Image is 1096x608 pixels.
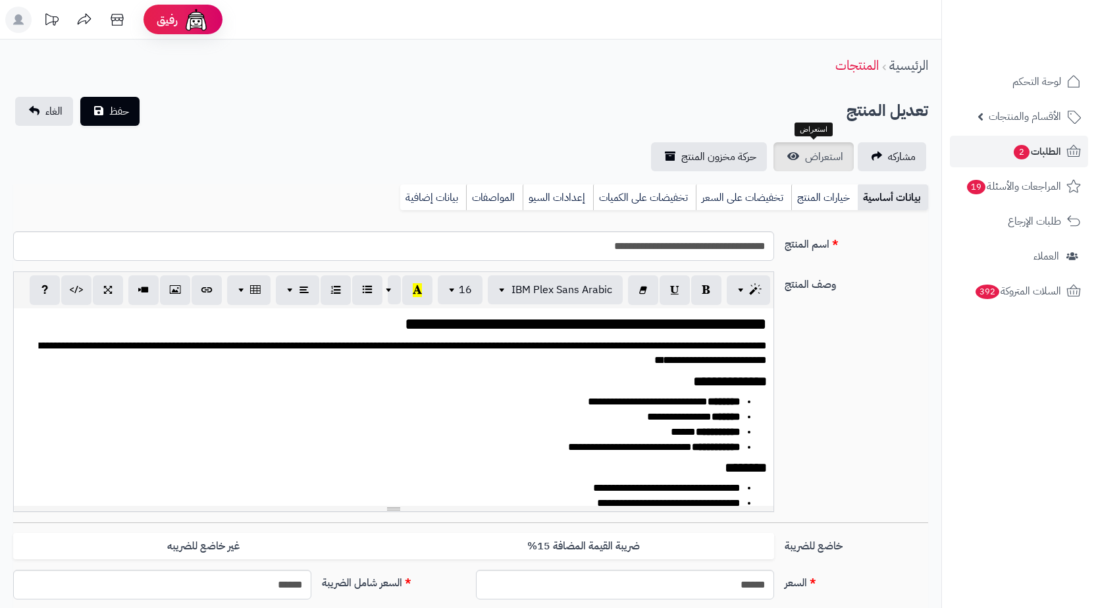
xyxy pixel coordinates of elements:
a: المراجعات والأسئلة19 [950,171,1088,202]
label: غير خاضع للضريبه [13,533,394,560]
a: تحديثات المنصة [35,7,68,36]
span: 392 [976,285,999,299]
a: المنتجات [835,55,879,75]
span: استعراض [805,149,843,165]
a: تخفيضات على الكميات [593,184,696,211]
a: استعراض [773,142,854,171]
label: السعر [779,570,933,591]
a: العملاء [950,240,1088,272]
img: ai-face.png [183,7,209,33]
span: 19 [967,180,985,194]
span: حركة مخزون المنتج [681,149,756,165]
a: بيانات إضافية [400,184,466,211]
span: لوحة التحكم [1012,72,1061,91]
span: مشاركه [888,149,916,165]
a: السلات المتروكة392 [950,275,1088,307]
span: الغاء [45,103,63,119]
label: وصف المنتج [779,271,933,292]
a: بيانات أساسية [858,184,928,211]
button: حفظ [80,97,140,126]
span: رفيق [157,12,178,28]
span: طلبات الإرجاع [1008,212,1061,231]
a: الرئيسية [889,55,928,75]
a: مشاركه [858,142,926,171]
label: اسم المنتج [779,231,933,252]
span: العملاء [1033,247,1059,265]
a: المواصفات [466,184,523,211]
a: إعدادات السيو [523,184,593,211]
span: الأقسام والمنتجات [989,107,1061,126]
button: 16 [438,275,483,304]
label: السعر شامل الضريبة [317,570,471,591]
span: السلات المتروكة [974,282,1061,300]
span: 2 [1014,145,1030,159]
h2: تعديل المنتج [847,97,928,124]
a: الغاء [15,97,73,126]
span: 16 [459,282,472,298]
a: خيارات المنتج [791,184,858,211]
span: الطلبات [1012,142,1061,161]
label: ضريبة القيمة المضافة 15% [394,533,774,560]
div: استعراض [795,123,833,137]
a: لوحة التحكم [950,66,1088,97]
a: تخفيضات على السعر [696,184,791,211]
a: طلبات الإرجاع [950,206,1088,237]
label: خاضع للضريبة [779,533,933,554]
button: IBM Plex Sans Arabic [488,275,623,304]
span: حفظ [109,103,129,119]
span: المراجعات والأسئلة [966,177,1061,196]
a: الطلبات2 [950,136,1088,167]
span: IBM Plex Sans Arabic [511,282,612,298]
a: حركة مخزون المنتج [651,142,767,171]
